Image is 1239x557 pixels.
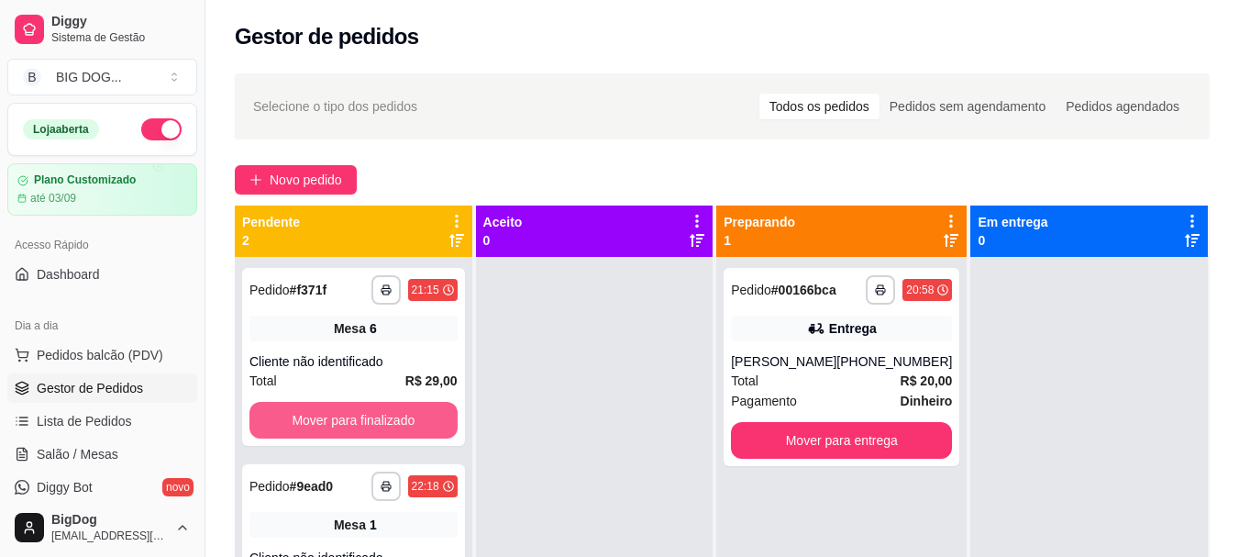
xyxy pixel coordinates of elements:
[724,231,795,250] p: 1
[731,371,758,391] span: Total
[290,283,326,297] strong: # f371f
[7,59,197,95] button: Select a team
[483,213,523,231] p: Aceito
[235,22,419,51] h2: Gestor de pedidos
[235,165,357,195] button: Novo pedido
[7,163,197,216] a: Plano Customizadoaté 03/09
[1056,94,1189,119] div: Pedidos agendados
[901,373,953,388] strong: R$ 20,00
[412,283,439,297] div: 21:15
[30,191,76,206] article: até 03/09
[7,506,197,550] button: BigDog[EMAIL_ADDRESS][DOMAIN_NAME]
[51,14,190,30] span: Diggy
[724,213,795,231] p: Preparando
[412,479,439,494] div: 22:18
[37,478,93,496] span: Diggy Bot
[7,373,197,403] a: Gestor de Pedidos
[51,529,168,543] span: [EMAIL_ADDRESS][DOMAIN_NAME]
[731,352,836,371] div: [PERSON_NAME]
[7,260,197,289] a: Dashboard
[141,118,182,140] button: Alterar Status
[731,391,797,411] span: Pagamento
[879,94,1056,119] div: Pedidos sem agendamento
[334,319,366,338] span: Mesa
[901,394,953,408] strong: Dinheiro
[7,230,197,260] div: Acesso Rápido
[7,440,197,469] a: Salão / Mesas
[731,283,771,297] span: Pedido
[51,30,190,45] span: Sistema de Gestão
[37,346,163,364] span: Pedidos balcão (PDV)
[7,311,197,340] div: Dia a dia
[836,352,952,371] div: [PHONE_NUMBER]
[370,319,377,338] div: 6
[334,516,366,534] span: Mesa
[290,479,334,494] strong: # 9ead0
[7,473,197,502] a: Diggy Botnovo
[7,7,197,51] a: DiggySistema de Gestão
[759,94,879,119] div: Todos os pedidos
[253,96,417,117] span: Selecione o tipo dos pedidos
[249,283,290,297] span: Pedido
[731,422,952,459] button: Mover para entrega
[249,173,262,186] span: plus
[771,283,836,297] strong: # 00166bca
[7,340,197,370] button: Pedidos balcão (PDV)
[242,213,300,231] p: Pendente
[23,119,99,139] div: Loja aberta
[829,319,877,338] div: Entrega
[37,412,132,430] span: Lista de Pedidos
[249,402,458,439] button: Mover para finalizado
[7,407,197,436] a: Lista de Pedidos
[34,173,136,187] article: Plano Customizado
[242,231,300,250] p: 2
[483,231,523,250] p: 0
[370,516,377,534] div: 1
[405,373,458,388] strong: R$ 29,00
[249,479,290,494] span: Pedido
[270,170,342,190] span: Novo pedido
[37,265,100,284] span: Dashboard
[978,213,1047,231] p: Em entrega
[51,512,168,529] span: BigDog
[906,283,934,297] div: 20:58
[37,379,143,397] span: Gestor de Pedidos
[56,68,122,86] div: BIG DOG ...
[249,371,277,391] span: Total
[978,231,1047,250] p: 0
[37,445,118,463] span: Salão / Mesas
[249,352,458,371] div: Cliente não identificado
[23,68,41,86] span: B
